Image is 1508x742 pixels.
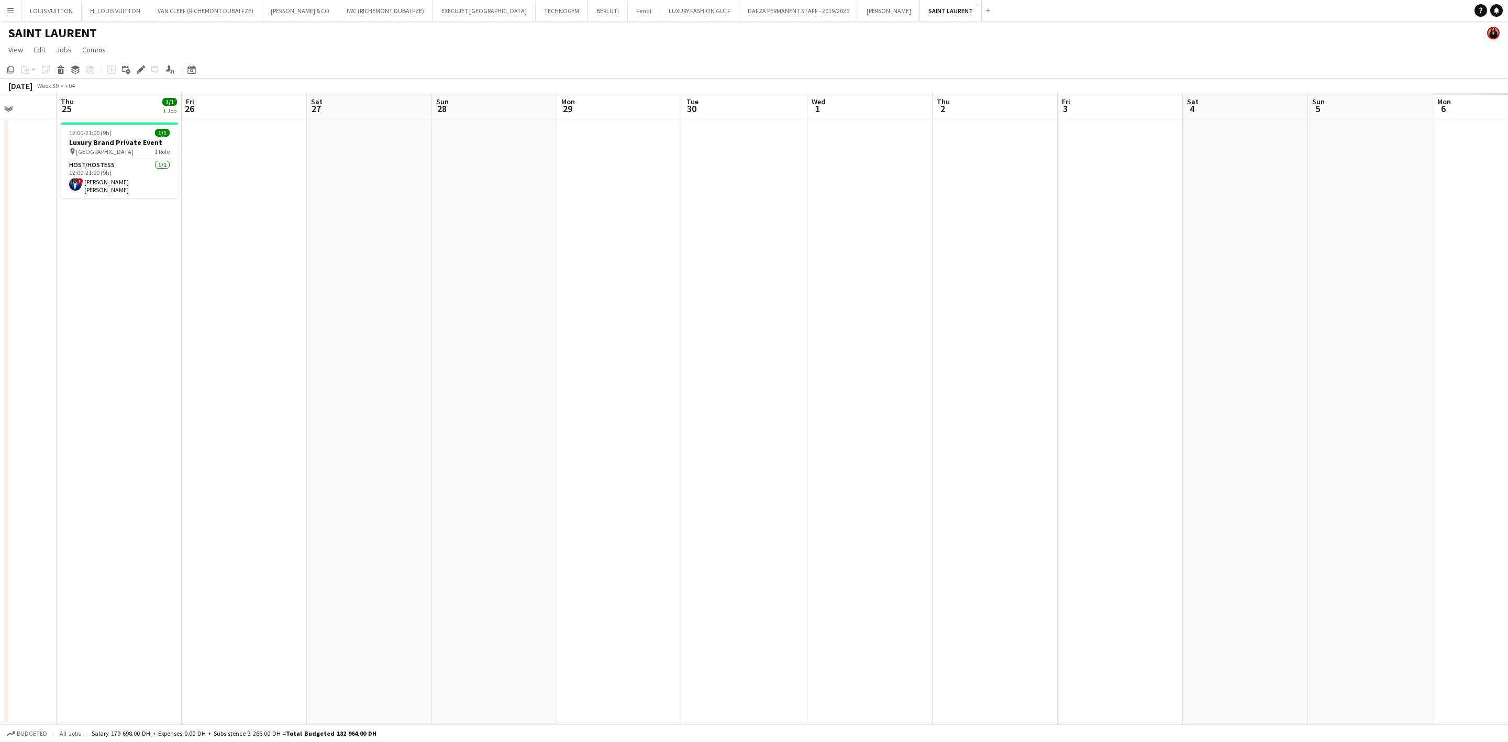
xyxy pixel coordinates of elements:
button: Budgeted [5,728,49,739]
button: DAFZA PERMANENT STAFF - 2019/2025 [739,1,858,21]
button: VAN CLEEF (RICHEMONT DUBAI FZE) [149,1,262,21]
app-user-avatar: Maria Fernandes [1487,27,1500,39]
span: All jobs [58,729,83,737]
a: Edit [29,43,50,57]
button: LUXURY FASHION GULF [660,1,739,21]
a: Comms [78,43,110,57]
span: Edit [34,45,46,54]
a: Jobs [52,43,76,57]
button: LOUIS VUITTON [21,1,82,21]
span: View [8,45,23,54]
a: View [4,43,27,57]
span: Total Budgeted 182 964.00 DH [286,729,376,737]
button: [PERSON_NAME] & CO [262,1,338,21]
div: [DATE] [8,81,32,91]
div: Salary 179 698.00 DH + Expenses 0.00 DH + Subsistence 3 266.00 DH = [92,729,376,737]
button: EXECUJET [GEOGRAPHIC_DATA] [433,1,536,21]
div: +04 [65,82,75,90]
span: Comms [82,45,106,54]
span: Jobs [56,45,72,54]
button: Fendi [628,1,660,21]
button: SAINT LAURENT [920,1,982,21]
button: BERLUTI [588,1,628,21]
span: Budgeted [17,730,47,737]
button: IWC (RICHEMONT DUBAI FZE) [338,1,433,21]
button: [PERSON_NAME] [858,1,920,21]
button: H_LOUIS VUITTON [82,1,149,21]
button: TECHNOGYM [536,1,588,21]
h1: SAINT LAURENT [8,25,97,41]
